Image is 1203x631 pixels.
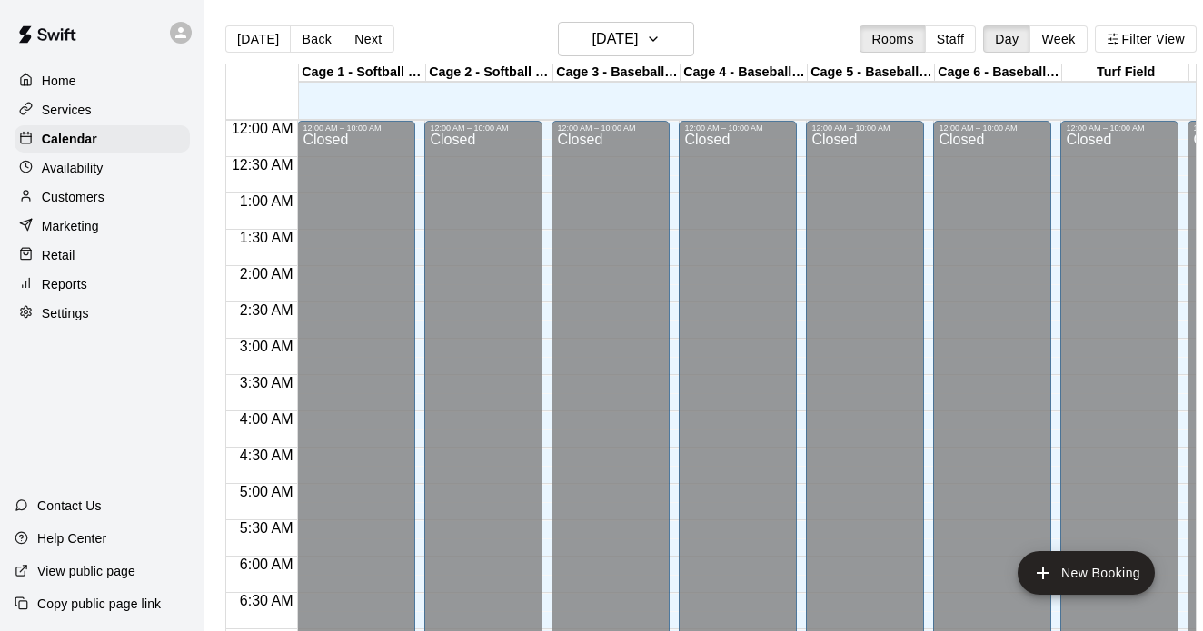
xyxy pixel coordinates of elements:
[15,154,190,182] a: Availability
[681,64,808,82] div: Cage 4 - Baseball (Triple Play)
[42,159,104,177] p: Availability
[225,25,291,53] button: [DATE]
[935,64,1062,82] div: Cage 6 - Baseball (Hack Attack Hand-fed Machine)
[430,123,537,133] div: 12:00 AM – 10:00 AM
[299,64,426,82] div: Cage 1 - Softball (Hack Attack)
[235,375,298,390] span: 3:30 AM
[684,123,791,133] div: 12:00 AM – 10:00 AM
[227,157,298,173] span: 12:30 AM
[1062,64,1189,82] div: Turf Field
[303,123,410,133] div: 12:00 AM – 10:00 AM
[15,212,190,240] a: Marketing
[42,275,87,293] p: Reports
[235,266,298,281] span: 2:00 AM
[235,302,298,318] span: 2:30 AM
[983,25,1030,53] button: Day
[15,242,190,269] a: Retail
[37,497,102,515] p: Contact Us
[15,183,190,211] a: Customers
[811,123,919,133] div: 12:00 AM – 10:00 AM
[42,130,97,148] p: Calendar
[15,125,190,153] a: Calendar
[37,562,135,580] p: View public page
[235,520,298,536] span: 5:30 AM
[553,64,681,82] div: Cage 3 - Baseball (Triple Play)
[235,339,298,354] span: 3:00 AM
[808,64,935,82] div: Cage 5 - Baseball (HitTrax)
[15,67,190,94] a: Home
[235,593,298,608] span: 6:30 AM
[939,123,1046,133] div: 12:00 AM – 10:00 AM
[860,25,925,53] button: Rooms
[15,96,190,123] a: Services
[558,22,694,56] button: [DATE]
[42,101,92,119] p: Services
[426,64,553,82] div: Cage 2 - Softball (Triple Play)
[290,25,343,53] button: Back
[1018,551,1155,595] button: add
[42,304,89,322] p: Settings
[37,529,106,547] p: Help Center
[235,448,298,463] span: 4:30 AM
[592,26,638,52] h6: [DATE]
[42,188,104,206] p: Customers
[42,217,99,235] p: Marketing
[227,121,298,136] span: 12:00 AM
[42,246,75,264] p: Retail
[343,25,393,53] button: Next
[235,484,298,499] span: 5:00 AM
[37,595,161,613] p: Copy public page link
[42,72,76,90] p: Home
[235,411,298,427] span: 4:00 AM
[15,271,190,298] a: Reports
[557,123,664,133] div: 12:00 AM – 10:00 AM
[925,25,977,53] button: Staff
[235,557,298,572] span: 6:00 AM
[15,300,190,327] a: Settings
[1095,25,1197,53] button: Filter View
[1066,123,1173,133] div: 12:00 AM – 10:00 AM
[235,193,298,209] span: 1:00 AM
[235,230,298,245] span: 1:30 AM
[1029,25,1087,53] button: Week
